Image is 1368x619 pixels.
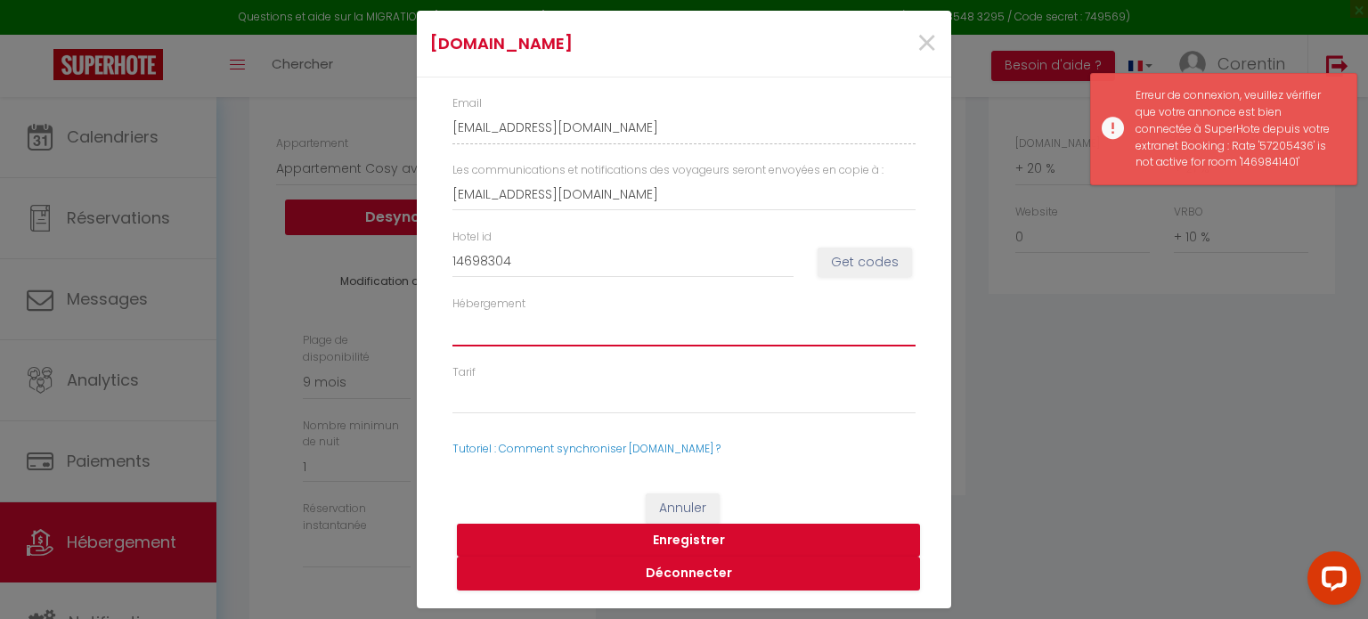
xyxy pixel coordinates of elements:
[818,248,912,278] button: Get codes
[452,441,721,456] a: Tutoriel : Comment synchroniser [DOMAIN_NAME] ?
[1293,544,1368,619] iframe: LiveChat chat widget
[457,524,920,558] button: Enregistrer
[452,229,492,246] label: Hotel id
[916,25,938,63] button: Close
[1136,87,1339,171] div: Erreur de connexion, veuillez vérifier que votre annonce est bien connectée à SuperHote depuis vo...
[457,557,920,590] button: Déconnecter
[452,162,883,179] label: Les communications et notifications des voyageurs seront envoyées en copie à :
[452,364,476,381] label: Tarif
[452,95,482,112] label: Email
[430,31,761,56] h4: [DOMAIN_NAME]
[452,296,525,313] label: Hébergement
[916,17,938,70] span: ×
[646,493,720,524] button: Annuler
